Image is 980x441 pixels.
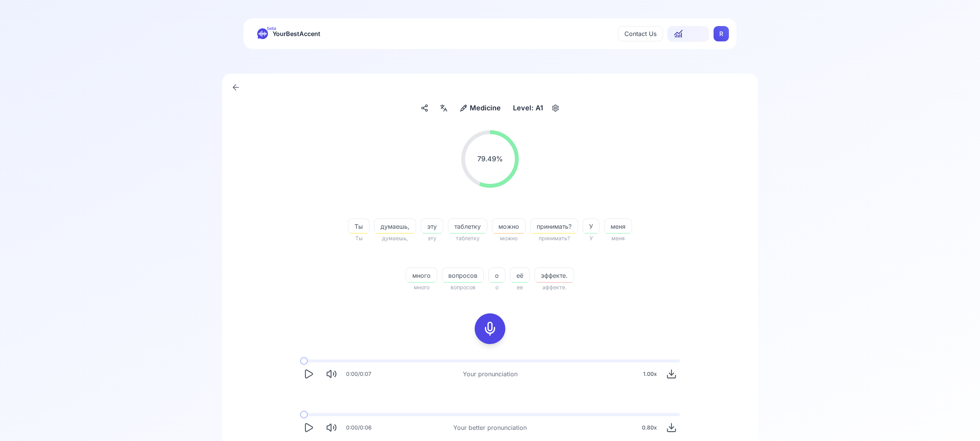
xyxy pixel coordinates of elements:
[663,366,680,382] button: Download audio
[348,222,369,231] span: Ты
[406,267,437,283] button: много
[448,222,487,231] span: таблетку
[583,222,599,231] span: У
[323,366,340,382] button: Mute
[510,283,530,292] span: ее
[510,271,529,280] span: её
[492,234,526,243] span: можно
[463,369,518,379] div: Your pronunciation
[406,271,437,280] span: много
[453,423,527,432] div: Your better pronunciation
[510,267,530,283] button: её
[489,271,505,280] span: о
[300,419,317,436] button: Play
[477,154,503,164] span: 79.49 %
[604,222,632,231] span: меня
[488,267,505,283] button: о
[300,366,317,382] button: Play
[534,267,574,283] button: эффекте.
[510,101,562,115] button: Level: A1
[448,218,487,234] button: таблетку
[639,420,660,435] div: 0.80 x
[457,101,504,115] button: Medicine
[348,234,369,243] span: Ты
[442,267,484,283] button: вопросов
[267,25,276,31] span: beta
[714,26,729,41] button: RR
[640,366,660,382] div: 1.00 x
[442,283,484,292] span: вопросов
[531,222,578,231] span: принимать?
[663,419,680,436] button: Download audio
[492,222,525,231] span: можно
[348,218,369,234] button: Ты
[530,234,578,243] span: принимать?
[374,218,416,234] button: думаешь,
[448,234,487,243] span: таблетку
[492,218,526,234] button: можно
[604,218,632,234] button: меня
[583,234,599,243] span: У
[374,222,416,231] span: думаешь,
[488,283,505,292] span: о
[714,26,729,41] div: R
[346,370,371,378] div: 0:00 / 0:07
[535,271,574,280] span: эффекте.
[421,234,443,243] span: эту
[583,218,599,234] button: У
[406,283,437,292] span: много
[421,222,443,231] span: эту
[470,103,501,113] span: Medicine
[374,234,416,243] span: думаешь,
[510,101,546,115] div: Level: A1
[346,424,372,431] div: 0:00 / 0:06
[534,283,574,292] span: аффекте.
[442,271,483,280] span: вопросов
[618,26,663,41] button: Contact Us
[604,234,632,243] span: меня
[323,419,340,436] button: Mute
[421,218,443,234] button: эту
[530,218,578,234] button: принимать?
[251,28,327,39] a: betaYourBestAccent
[273,28,320,39] span: YourBestAccent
